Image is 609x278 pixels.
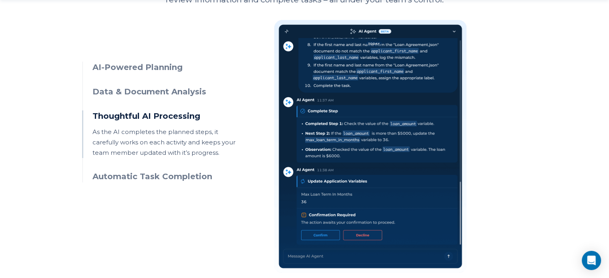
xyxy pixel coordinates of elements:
[92,127,238,158] p: As the AI completes the planned steps, it carefully works on each activity and keeps your team me...
[92,171,238,182] h3: Automatic Task Completion
[92,86,238,98] h3: Data & Document Analysis
[92,110,238,122] h3: Thoughtful AI Processing
[92,62,238,73] h3: AI-Powered Planning
[274,20,467,273] img: Thoughtful AI Processing
[582,251,601,270] div: Open Intercom Messenger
